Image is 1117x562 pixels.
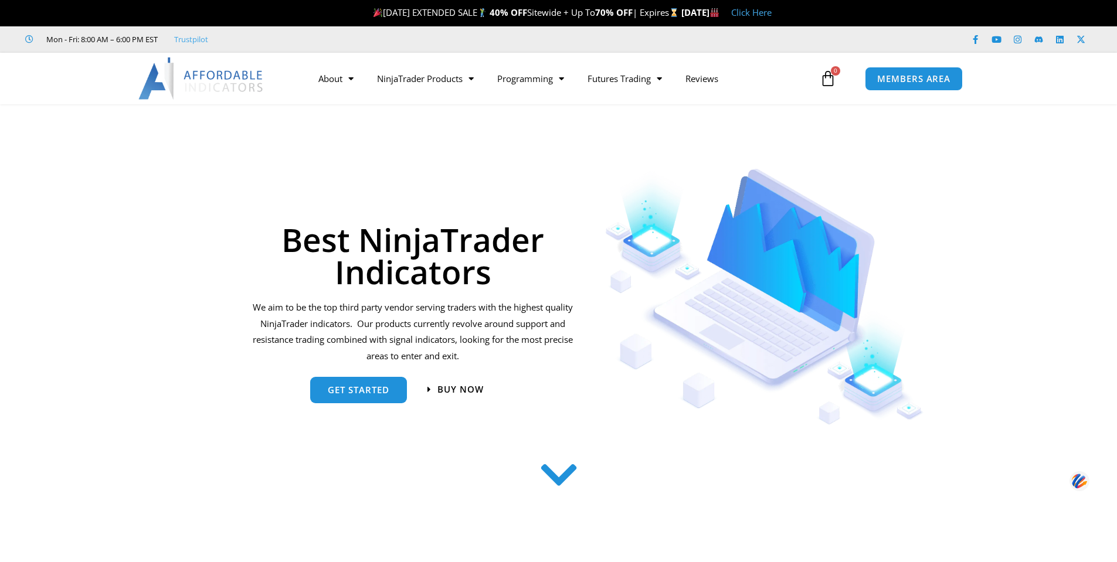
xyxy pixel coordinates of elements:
[670,8,678,17] img: ⌛
[485,65,576,92] a: Programming
[174,32,208,46] a: Trustpilot
[365,65,485,92] a: NinjaTrader Products
[595,6,633,18] strong: 70% OFF
[802,62,854,96] a: 0
[374,8,382,17] img: 🎉
[307,65,365,92] a: About
[831,66,840,76] span: 0
[307,65,817,92] nav: Menu
[251,299,575,365] p: We aim to be the top third party vendor serving traders with the highest quality NinjaTrader indi...
[490,6,527,18] strong: 40% OFF
[877,74,950,83] span: MEMBERS AREA
[605,169,924,425] img: Indicators 1 | Affordable Indicators – NinjaTrader
[437,385,484,394] span: Buy now
[43,32,158,46] span: Mon - Fri: 8:00 AM – 6:00 PM EST
[328,386,389,394] span: get started
[710,8,719,17] img: 🏭
[1070,470,1089,492] img: svg+xml;base64,PHN2ZyB3aWR0aD0iNDQiIGhlaWdodD0iNDQiIHZpZXdCb3g9IjAgMCA0NCA0NCIgZmlsbD0ibm9uZSIgeG...
[427,385,484,394] a: Buy now
[251,223,575,288] h1: Best NinjaTrader Indicators
[371,6,681,18] span: [DATE] EXTENDED SALE Sitewide + Up To | Expires
[731,6,772,18] a: Click Here
[674,65,730,92] a: Reviews
[478,8,487,17] img: 🏌️‍♂️
[138,57,264,100] img: LogoAI | Affordable Indicators – NinjaTrader
[865,67,963,91] a: MEMBERS AREA
[310,377,407,403] a: get started
[681,6,719,18] strong: [DATE]
[576,65,674,92] a: Futures Trading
